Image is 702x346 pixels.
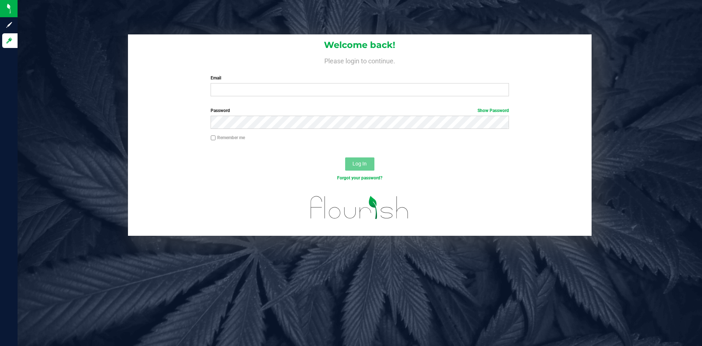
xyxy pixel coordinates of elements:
[211,108,230,113] span: Password
[345,157,374,171] button: Log In
[211,75,509,81] label: Email
[211,134,245,141] label: Remember me
[337,175,382,181] a: Forgot your password?
[5,37,13,44] inline-svg: Log in
[128,56,592,64] h4: Please login to continue.
[478,108,509,113] a: Show Password
[211,135,216,141] input: Remember me
[302,189,418,226] img: flourish_logo.svg
[5,21,13,29] inline-svg: Sign up
[352,161,367,167] span: Log In
[128,40,592,50] h1: Welcome back!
